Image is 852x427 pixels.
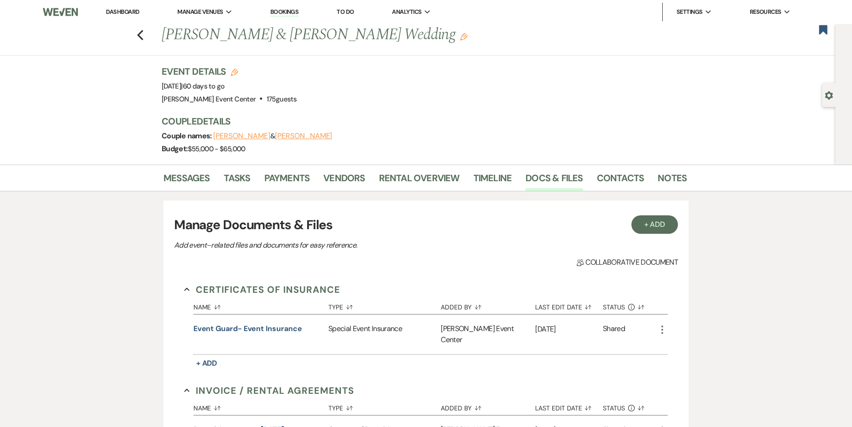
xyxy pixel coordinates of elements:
span: Analytics [392,7,421,17]
a: Bookings [270,8,299,17]
div: [PERSON_NAME] Event Center [441,314,535,354]
a: Contacts [597,171,644,191]
span: Settings [677,7,703,17]
h3: Couple Details [162,115,677,128]
span: 175 guests [267,95,297,104]
button: + Add [631,215,678,234]
a: To Do [337,8,354,16]
a: Timeline [473,171,512,191]
button: Status [603,397,657,415]
span: | [181,82,224,91]
button: Last Edit Date [535,297,603,314]
button: [PERSON_NAME] [213,132,270,140]
button: Edit [460,32,467,41]
button: Type [328,397,441,415]
span: Collaborative document [577,257,678,268]
span: [PERSON_NAME] Event Center [162,95,256,104]
button: Added By [441,397,535,415]
a: Notes [658,171,687,191]
span: Budget: [162,144,188,154]
span: & [213,131,332,141]
span: [DATE] [162,82,224,91]
button: Open lead details [825,90,833,99]
span: $55,000 - $65,000 [188,144,245,154]
button: Certificates of Insurance [184,283,340,297]
div: Special Event Insurance [328,314,441,354]
button: Event Guard- Event Insurance [193,323,302,334]
a: Dashboard [106,8,139,16]
a: Payments [264,171,310,191]
span: Couple names: [162,131,213,141]
button: Added By [441,297,535,314]
span: Status [603,405,625,411]
h3: Manage Documents & Files [174,215,678,235]
span: 60 days to go [183,82,225,91]
a: Rental Overview [379,171,460,191]
button: Name [193,397,328,415]
p: [DATE] [535,323,603,335]
a: Vendors [323,171,365,191]
a: Messages [163,171,210,191]
p: Add event–related files and documents for easy reference. [174,239,496,251]
button: [PERSON_NAME] [275,132,332,140]
a: Docs & Files [525,171,583,191]
button: Invoice / Rental Agreements [184,384,354,397]
span: Manage Venues [177,7,223,17]
img: Weven Logo [43,2,78,22]
span: Status [603,304,625,310]
button: Name [193,297,328,314]
button: Last Edit Date [535,397,603,415]
span: + Add [196,358,217,368]
button: Type [328,297,441,314]
a: Tasks [224,171,251,191]
div: Shared [603,323,625,345]
h3: Event Details [162,65,297,78]
span: Resources [750,7,782,17]
h1: [PERSON_NAME] & [PERSON_NAME] Wedding [162,24,574,46]
button: + Add [193,357,220,370]
button: Status [603,297,657,314]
